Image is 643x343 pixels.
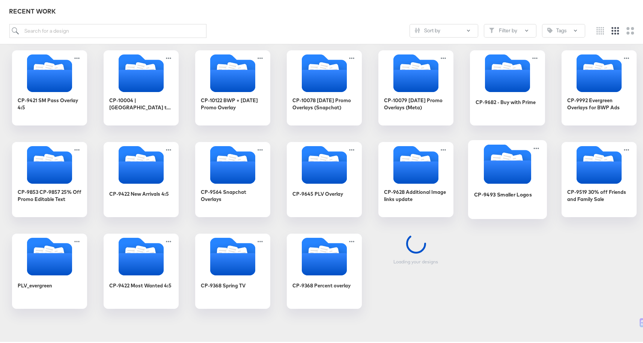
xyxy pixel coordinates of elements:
[9,6,640,14] div: RECENT WORK
[542,23,585,36] button: TagTags
[104,236,179,274] svg: Folder
[287,49,362,124] div: CP-10078 [DATE] Promo Overlays (Snapchat)
[12,232,87,307] div: PLV_evergreen
[378,257,453,307] div: Loading your designs
[195,53,270,91] svg: Folder
[292,189,343,196] div: CP-9645 PLV Overlay
[292,95,356,109] div: CP-10078 [DATE] Promo Overlays (Snapchat)
[567,187,631,201] div: CP-9519 30% off Friends and Family Sale
[12,53,87,91] svg: Folder
[287,236,362,274] svg: Folder
[195,236,270,274] svg: Folder
[547,26,553,32] svg: Tag
[109,95,173,109] div: CP-10004 | [GEOGRAPHIC_DATA] to Store Push
[104,141,179,216] div: CP-9422 New Arrivals 4:5
[287,232,362,307] div: CP-9368 Percent overlay
[468,143,547,182] svg: Folder
[567,95,631,109] div: CP-9992 Evergreen Overlays for BWP Ads
[201,95,265,109] div: CP-10122 BWP + [DATE] Promo Overlay
[287,145,362,182] svg: Folder
[562,53,637,91] svg: Folder
[104,232,179,307] div: CP-9422 Most Wanted 4:5
[9,23,207,36] input: Search for a design
[12,145,87,182] svg: Folder
[378,49,453,124] div: CP-10079 [DATE] Promo Overlays (Meta)
[611,26,619,33] svg: Medium grid
[468,139,547,218] div: CP-9493 Smaller Logos
[12,141,87,216] div: CP-9853 CP-9857 25% Off Promo Editable Text
[104,145,179,182] svg: Folder
[562,141,637,216] div: CP-9519 30% off Friends and Family Sale
[474,189,532,196] div: CP-9493 Smaller Logos
[384,95,448,109] div: CP-10079 [DATE] Promo Overlays (Meta)
[201,187,265,201] div: CP-9564 Snapchat Overlays
[292,281,351,288] div: CP-9368 Percent overlay
[484,23,536,36] button: FilterFilter by
[626,26,634,33] svg: Large grid
[195,49,270,124] div: CP-10122 BWP + [DATE] Promo Overlay
[104,49,179,124] div: CP-10004 | [GEOGRAPHIC_DATA] to Store Push
[378,53,453,91] svg: Folder
[470,53,545,91] svg: Folder
[12,236,87,274] svg: Folder
[109,189,169,196] div: CP-9422 New Arrivals 4:5
[12,49,87,124] div: CP-9421 SM Pass Overlay 4:5
[470,49,545,124] div: CP-9682 - Buy with Prime
[287,53,362,91] svg: Folder
[384,187,448,201] div: CP-9628 Additional Image links update
[195,232,270,307] div: CP-9368 Spring TV
[201,281,245,288] div: CP-9368 Spring TV
[378,145,453,182] svg: Folder
[195,141,270,216] div: CP-9564 Snapchat Overlays
[562,145,637,182] svg: Folder
[476,97,536,104] div: CP-9682 - Buy with Prime
[378,141,453,216] div: CP-9628 Additional Image links update
[489,26,494,32] svg: Filter
[109,281,172,288] div: CP-9422 Most Wanted 4:5
[18,187,81,201] div: CP-9853 CP-9857 25% Off Promo Editable Text
[415,26,420,32] svg: Sliders
[562,49,637,124] div: CP-9992 Evergreen Overlays for BWP Ads
[104,53,179,91] svg: Folder
[596,26,604,33] svg: Small grid
[410,23,478,36] button: SlidersSort by
[18,281,52,288] div: PLV_evergreen
[195,145,270,182] svg: Folder
[18,95,81,109] div: CP-9421 SM Pass Overlay 4:5
[287,141,362,216] div: CP-9645 PLV Overlay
